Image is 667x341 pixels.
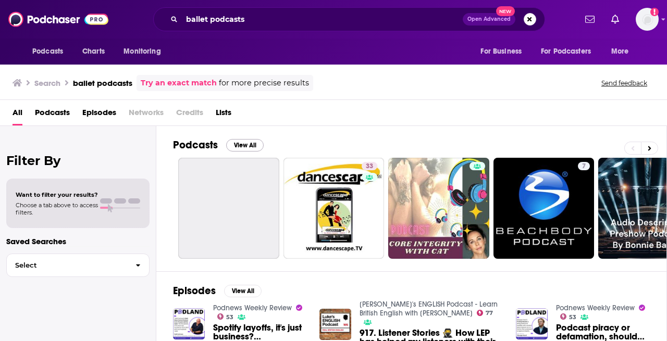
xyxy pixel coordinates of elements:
[283,158,385,259] a: 33
[16,191,98,198] span: Want to filter your results?
[35,104,70,125] a: Podcasts
[25,42,77,61] button: open menu
[173,138,218,151] h2: Podcasts
[611,44,629,59] span: More
[82,44,105,59] span: Charts
[173,284,216,297] h2: Episodes
[582,161,586,172] span: 7
[213,304,292,312] a: Podnews Weekly Review
[607,10,623,28] a: Show notifications dropdown
[32,44,63,59] span: Podcasts
[173,138,264,151] a: PodcastsView All
[480,44,522,59] span: For Business
[463,13,515,26] button: Open AdvancedNew
[129,104,164,125] span: Networks
[578,162,590,170] a: 7
[226,315,233,320] span: 53
[556,323,650,341] a: Podcast piracy or defamation, should podcast hosts monitor the content or could a new podcast lic...
[636,8,659,31] span: Logged in as esmith_bg
[493,158,595,259] a: 7
[173,308,205,340] img: Spotify layoffs, it's just business? Todd Cochrane 1,628 not out! Podcast.ai brings back Steve Jo...
[636,8,659,31] button: Show profile menu
[7,262,127,269] span: Select
[6,254,150,277] button: Select
[73,78,132,88] h3: ballet podcasts
[224,285,262,297] button: View All
[486,311,493,315] span: 77
[467,17,511,22] span: Open Advanced
[598,79,650,87] button: Send feedback
[360,300,498,318] a: Luke's ENGLISH Podcast - Learn British English with Luke Thompson
[362,162,377,170] a: 33
[116,42,174,61] button: open menu
[366,161,373,172] span: 33
[34,78,60,88] h3: Search
[213,323,307,341] span: Spotify layoffs, it's just business? [PERSON_NAME] 1,628 not out! [URL] brings back [PERSON_NAME]...
[173,284,262,297] a: EpisodesView All
[477,310,493,316] a: 77
[82,104,116,125] a: Episodes
[217,313,234,320] a: 53
[8,9,108,29] img: Podchaser - Follow, Share and Rate Podcasts
[534,42,606,61] button: open menu
[216,104,231,125] a: Lists
[123,44,160,59] span: Monitoring
[604,42,642,61] button: open menu
[516,308,548,340] img: Podcast piracy or defamation, should podcast hosts monitor the content or could a new podcast lic...
[6,236,150,246] p: Saved Searches
[182,11,463,28] input: Search podcasts, credits, & more...
[219,77,309,89] span: for more precise results
[176,104,203,125] span: Credits
[541,44,591,59] span: For Podcasters
[226,139,264,151] button: View All
[636,8,659,31] img: User Profile
[581,10,599,28] a: Show notifications dropdown
[153,7,545,31] div: Search podcasts, credits, & more...
[13,104,22,125] a: All
[496,6,515,16] span: New
[569,315,576,320] span: 53
[16,201,98,216] span: Choose a tab above to access filters.
[319,309,351,340] img: 917. Listener Stories 🥷 How LEP has helped my listeners with their English ⭐️ Success & Advice
[141,77,217,89] a: Try an exact match
[560,313,577,320] a: 53
[213,323,307,341] a: Spotify layoffs, it's just business? Todd Cochrane 1,628 not out! Podcast.ai brings back Steve Jo...
[556,304,635,312] a: Podnews Weekly Review
[650,8,659,16] svg: Add a profile image
[6,153,150,168] h2: Filter By
[76,42,111,61] a: Charts
[473,42,535,61] button: open menu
